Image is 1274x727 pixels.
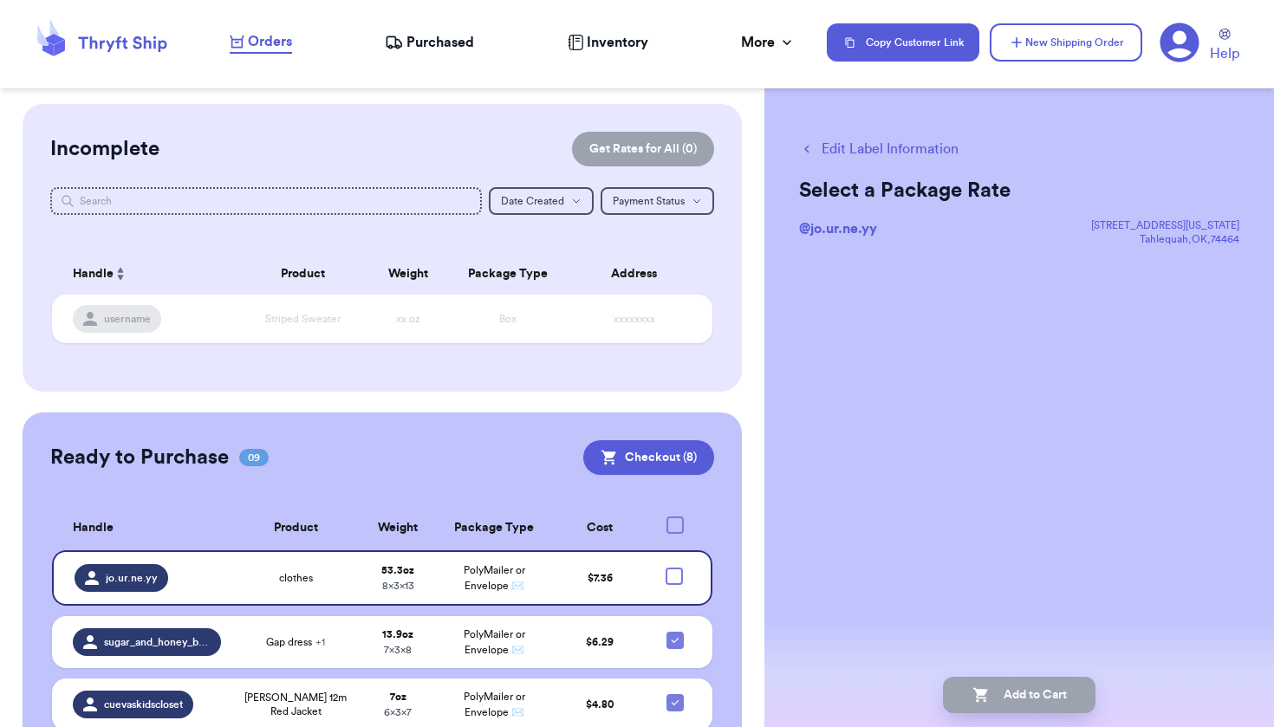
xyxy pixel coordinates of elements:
[50,187,481,215] input: Search
[396,314,420,324] span: xx oz
[799,139,959,159] button: Edit Label Information
[572,132,714,166] button: Get Rates for All (0)
[360,506,437,550] th: Weight
[231,506,360,550] th: Product
[381,565,414,575] strong: 53.3 oz
[104,312,151,326] span: username
[242,691,349,718] span: [PERSON_NAME] 12m Red Jacket
[464,629,525,655] span: PolyMailer or Envelope ✉️
[586,699,614,710] span: $ 4.80
[799,177,1239,204] h2: Select a Package Rate
[315,637,325,647] span: + 1
[552,506,648,550] th: Cost
[613,196,685,206] span: Payment Status
[382,629,413,639] strong: 13.9 oz
[587,32,648,53] span: Inventory
[114,263,127,284] button: Sort ascending
[279,571,313,585] span: clothes
[586,637,614,647] span: $ 6.29
[799,222,877,236] span: @ jo.ur.ne.yy
[106,571,158,585] span: jo.ur.ne.yy
[266,635,325,649] span: Gap dress
[567,253,712,295] th: Address
[230,31,292,54] a: Orders
[588,573,613,583] span: $ 7.36
[50,444,229,471] h2: Ready to Purchase
[501,196,564,206] span: Date Created
[384,707,412,717] span: 6 x 3 x 7
[568,32,648,53] a: Inventory
[239,449,269,466] span: 09
[237,253,369,295] th: Product
[248,31,292,52] span: Orders
[50,135,159,163] h2: Incomplete
[943,677,1095,713] button: Add to Cart
[448,253,567,295] th: Package Type
[385,32,474,53] a: Purchased
[583,440,714,475] button: Checkout (8)
[464,565,525,591] span: PolyMailer or Envelope ✉️
[499,314,517,324] span: Box
[1210,43,1239,64] span: Help
[390,691,406,702] strong: 7 oz
[1091,218,1239,232] div: [STREET_ADDRESS][US_STATE]
[489,187,594,215] button: Date Created
[73,265,114,283] span: Handle
[601,187,714,215] button: Payment Status
[437,506,552,550] th: Package Type
[614,314,655,324] span: xxxxxxxx
[990,23,1142,62] button: New Shipping Order
[741,32,796,53] div: More
[827,23,979,62] button: Copy Customer Link
[265,314,341,324] span: Striped Sweater
[104,635,211,649] span: sugar_and_honey_boutique
[464,691,525,717] span: PolyMailer or Envelope ✉️
[369,253,448,295] th: Weight
[1091,232,1239,246] div: Tahlequah , OK , 74464
[73,519,114,537] span: Handle
[382,581,414,591] span: 8 x 3 x 13
[406,32,474,53] span: Purchased
[1210,29,1239,64] a: Help
[384,645,412,655] span: 7 x 3 x 8
[104,698,183,711] span: cuevaskidscloset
